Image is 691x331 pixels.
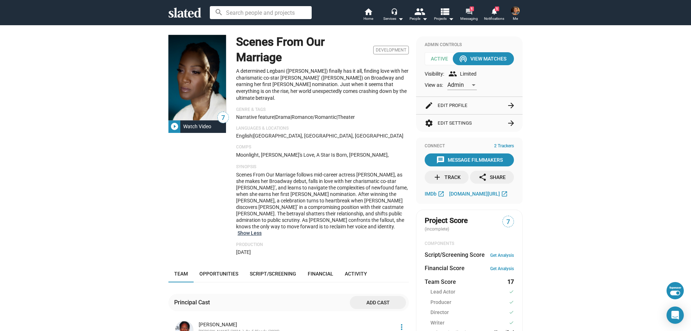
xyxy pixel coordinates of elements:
[250,271,296,277] span: Script/Screening
[425,82,443,89] span: View as:
[238,230,262,236] button: Show Less
[470,171,514,184] button: Share
[345,271,367,277] span: Activity
[363,14,373,23] span: Home
[448,70,457,78] mat-icon: group
[302,265,339,282] a: Financial
[494,143,514,149] span: 2 Trackers
[194,265,244,282] a: Opportunities
[236,249,251,255] span: [DATE]
[236,34,370,65] h1: Scenes From Our Marriage
[391,8,397,14] mat-icon: headset_mic
[503,217,514,227] span: 7
[308,271,333,277] span: Financial
[449,191,500,197] span: [DOMAIN_NAME][URL]
[507,119,515,128] mat-icon: arrow_forward
[364,7,372,16] mat-icon: home
[425,251,485,259] dt: Script/Screening Score
[236,164,409,170] p: Synopsis
[275,114,290,120] span: Drama
[430,299,451,307] span: Producer
[425,264,465,272] dt: Financial Score
[425,227,451,232] span: (incomplete)
[414,6,425,17] mat-icon: people
[381,7,406,23] button: Services
[425,42,514,48] div: Admin Controls
[236,126,409,131] p: Languages & Locations
[430,288,455,296] span: Lead Actor
[425,278,456,286] dt: Team Score
[292,114,337,120] span: romance/romantic
[199,271,238,277] span: Opportunities
[470,6,474,11] span: 1
[447,14,455,23] mat-icon: arrow_drop_down
[460,14,478,23] span: Messaging
[425,70,514,78] div: Visibility: Limited
[425,143,514,149] div: Connect
[170,122,179,131] mat-icon: play_circle_filled
[425,171,469,184] button: Track
[425,191,437,197] span: IMDb
[180,120,214,133] div: Watch Video
[174,271,188,277] span: Team
[236,68,409,101] p: A determined Legbani ([PERSON_NAME]) finally has it all, finding love with her charismatic co-sta...
[210,6,312,19] input: Search people and projects
[425,115,514,132] button: Edit Settings
[495,6,499,11] span: 1
[236,107,409,113] p: Genre & Tags
[236,133,252,139] span: English
[430,319,444,327] span: Writer
[337,114,338,120] span: |
[449,189,510,198] a: [DOMAIN_NAME][URL]
[511,6,520,15] img: Jay Burnley
[434,14,454,23] span: Projects
[513,14,518,23] span: Me
[425,216,468,225] span: Project Score
[490,266,514,271] a: Get Analysis
[433,171,461,184] div: Track
[501,190,508,197] mat-icon: open_in_new
[236,144,409,150] p: Comps
[507,278,514,286] dd: 17
[667,307,684,324] div: Open Intercom Messenger
[383,14,403,23] div: Services
[478,171,506,184] div: Share
[356,7,381,23] a: Home
[507,101,515,110] mat-icon: arrow_forward
[350,296,406,309] button: Add cast
[425,97,514,114] button: Edit Profile
[667,282,684,299] button: Superuser
[433,173,442,182] mat-icon: add
[236,172,408,229] span: Scenes From Our Marriage follows mid-career actress [PERSON_NAME], as she makes her Broadway debu...
[396,14,405,23] mat-icon: arrow_drop_down
[420,14,429,23] mat-icon: arrow_drop_down
[236,114,274,120] span: Narrative feature
[425,241,514,247] div: COMPONENTS
[252,133,253,139] span: |
[431,7,456,23] button: Projects
[453,52,514,65] button: View Matches
[478,173,487,182] mat-icon: share
[410,14,428,23] div: People
[425,119,433,128] mat-icon: settings
[425,153,514,166] button: Message Filmmakers
[509,288,514,295] mat-icon: check
[425,52,459,65] span: Active
[456,7,482,23] a: 1Messaging
[290,114,292,120] span: |
[168,265,194,282] a: Team
[438,190,444,197] mat-icon: open_in_new
[669,286,681,289] div: Superuser
[338,114,355,120] span: theater
[439,6,450,17] mat-icon: view_list
[244,265,302,282] a: Script/Screening
[460,52,506,65] div: View Matches
[199,321,393,328] div: [PERSON_NAME]
[482,7,507,23] a: 1Notifications
[253,133,403,139] span: [GEOGRAPHIC_DATA], [GEOGRAPHIC_DATA], [GEOGRAPHIC_DATA]
[174,299,213,306] div: Principal Cast
[447,81,464,88] span: Admin
[425,101,433,110] mat-icon: edit
[356,296,400,309] span: Add cast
